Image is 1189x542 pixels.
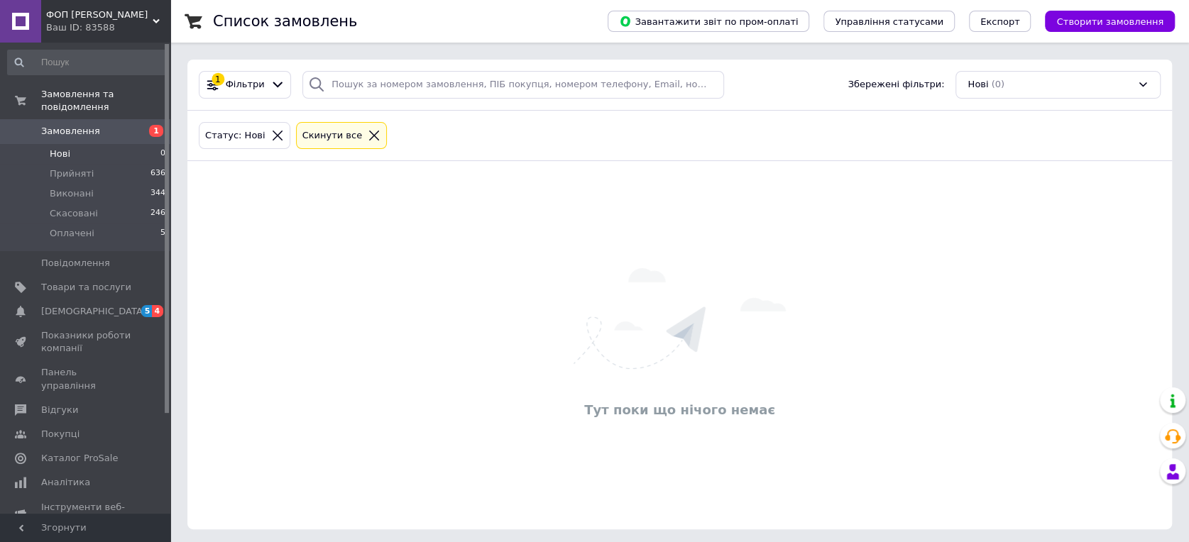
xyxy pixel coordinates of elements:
[41,125,100,138] span: Замовлення
[41,404,78,416] span: Відгуки
[202,128,268,143] div: Статус: Нові
[969,11,1031,32] button: Експорт
[41,452,118,465] span: Каталог ProSale
[150,207,165,220] span: 246
[41,305,146,318] span: [DEMOGRAPHIC_DATA]
[50,148,70,160] span: Нові
[300,128,366,143] div: Cкинути все
[608,11,809,32] button: Завантажити звіт по пром-оплаті
[835,16,943,27] span: Управління статусами
[194,401,1165,419] div: Тут поки що нічого немає
[149,125,163,137] span: 1
[1031,16,1175,26] a: Створити замовлення
[302,71,723,99] input: Пошук за номером замовлення, ПІБ покупця, номером телефону, Email, номером накладної
[7,50,167,75] input: Пошук
[226,78,265,92] span: Фільтри
[41,257,110,270] span: Повідомлення
[160,227,165,240] span: 5
[41,428,80,441] span: Покупці
[50,187,94,200] span: Виконані
[50,227,94,240] span: Оплачені
[41,476,90,489] span: Аналітика
[160,148,165,160] span: 0
[41,329,131,355] span: Показники роботи компанії
[823,11,955,32] button: Управління статусами
[41,281,131,294] span: Товари та послуги
[213,13,357,30] h1: Список замовлень
[991,79,1004,89] span: (0)
[46,9,153,21] span: ФОП Мітла Віра Петрівна
[41,88,170,114] span: Замовлення та повідомлення
[619,15,798,28] span: Завантажити звіт по пром-оплаті
[50,207,98,220] span: Скасовані
[41,366,131,392] span: Панель управління
[150,167,165,180] span: 636
[150,187,165,200] span: 344
[141,305,153,317] span: 5
[1056,16,1163,27] span: Створити замовлення
[980,16,1020,27] span: Експорт
[968,78,988,92] span: Нові
[41,501,131,526] span: Інструменти веб-майстра та SEO
[46,21,170,34] div: Ваш ID: 83588
[1045,11,1175,32] button: Створити замовлення
[152,305,163,317] span: 4
[50,167,94,180] span: Прийняті
[212,73,224,86] div: 1
[848,78,944,92] span: Збережені фільтри:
